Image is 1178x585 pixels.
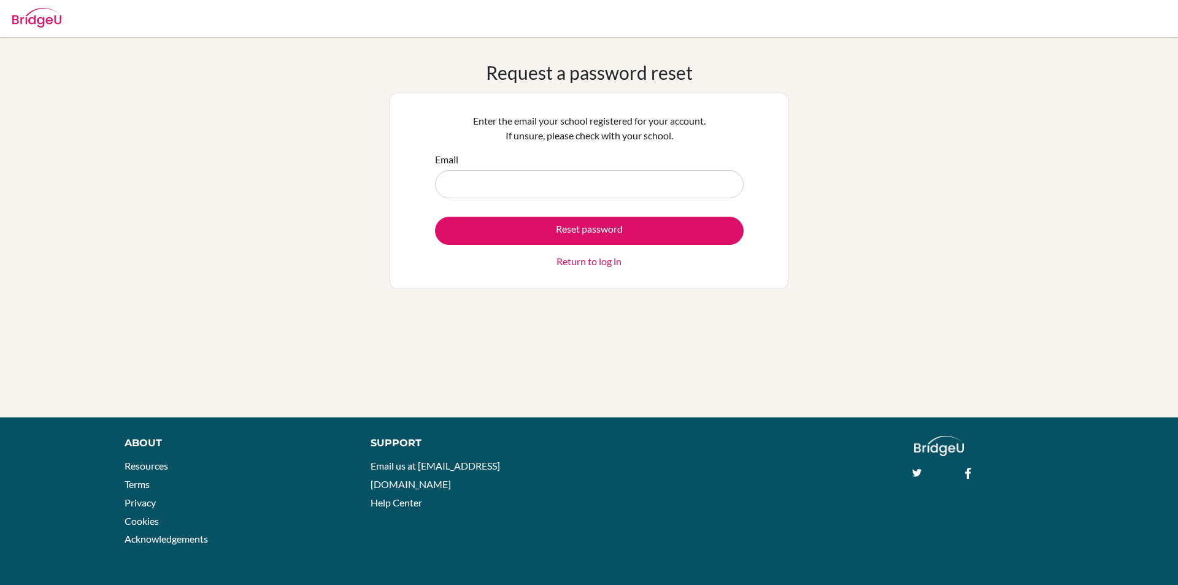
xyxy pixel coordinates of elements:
[435,152,458,167] label: Email
[371,497,422,508] a: Help Center
[125,478,150,490] a: Terms
[371,436,575,451] div: Support
[556,254,622,269] a: Return to log in
[125,533,208,544] a: Acknowledgements
[125,436,343,451] div: About
[435,114,744,143] p: Enter the email your school registered for your account. If unsure, please check with your school.
[486,61,693,83] h1: Request a password reset
[371,460,500,490] a: Email us at [EMAIL_ADDRESS][DOMAIN_NAME]
[125,460,168,471] a: Resources
[12,8,61,28] img: Bridge-U
[435,217,744,245] button: Reset password
[914,436,964,456] img: logo_white@2x-f4f0deed5e89b7ecb1c2cc34c3e3d731f90f0f143d5ea2071677605dd97b5244.png
[125,497,156,508] a: Privacy
[125,515,159,527] a: Cookies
